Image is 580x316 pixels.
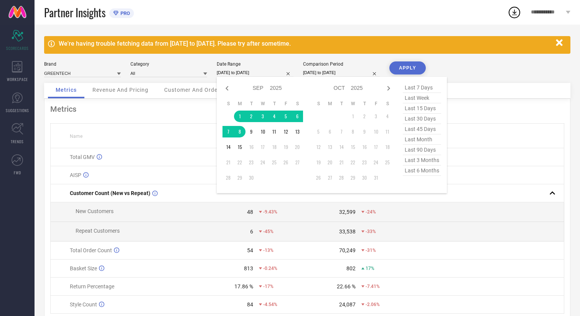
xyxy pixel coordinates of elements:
td: Mon Sep 15 2025 [234,141,246,153]
div: Category [130,61,207,67]
span: -2.06% [366,302,380,307]
td: Thu Oct 02 2025 [359,111,370,122]
span: Basket Size [70,265,97,271]
td: Thu Oct 23 2025 [359,157,370,168]
td: Sat Sep 13 2025 [292,126,303,137]
td: Thu Oct 09 2025 [359,126,370,137]
span: last month [403,134,441,145]
td: Sat Oct 11 2025 [382,126,393,137]
td: Wed Sep 03 2025 [257,111,269,122]
span: -9.43% [263,209,277,215]
td: Sun Oct 12 2025 [313,141,324,153]
span: last 45 days [403,124,441,134]
span: Style Count [70,301,97,308]
span: -31% [366,248,376,253]
span: Return Percentage [70,283,114,290]
td: Thu Sep 04 2025 [269,111,280,122]
td: Thu Oct 30 2025 [359,172,370,184]
th: Saturday [292,101,303,107]
td: Mon Sep 01 2025 [234,111,246,122]
span: Customer Count (New vs Repeat) [70,190,150,196]
td: Fri Sep 05 2025 [280,111,292,122]
td: Wed Oct 08 2025 [347,126,359,137]
span: -33% [366,229,376,234]
th: Monday [324,101,336,107]
th: Sunday [313,101,324,107]
td: Wed Oct 01 2025 [347,111,359,122]
th: Wednesday [347,101,359,107]
th: Monday [234,101,246,107]
span: SCORECARDS [6,45,29,51]
span: last 7 days [403,83,441,93]
th: Friday [280,101,292,107]
td: Tue Oct 14 2025 [336,141,347,153]
th: Tuesday [336,101,347,107]
th: Friday [370,101,382,107]
td: Thu Oct 16 2025 [359,141,370,153]
span: -7.41% [366,284,380,289]
td: Wed Sep 17 2025 [257,141,269,153]
td: Mon Oct 13 2025 [324,141,336,153]
div: 48 [247,209,253,215]
span: -0.24% [263,266,277,271]
th: Tuesday [246,101,257,107]
th: Sunday [222,101,234,107]
td: Sun Sep 28 2025 [222,172,234,184]
td: Sat Oct 25 2025 [382,157,393,168]
td: Fri Oct 24 2025 [370,157,382,168]
td: Fri Sep 26 2025 [280,157,292,168]
td: Tue Sep 09 2025 [246,126,257,137]
div: Brand [44,61,121,67]
td: Mon Oct 20 2025 [324,157,336,168]
td: Wed Sep 10 2025 [257,126,269,137]
td: Sat Sep 06 2025 [292,111,303,122]
td: Wed Oct 15 2025 [347,141,359,153]
td: Mon Oct 27 2025 [324,172,336,184]
div: We're having trouble fetching data from [DATE] to [DATE]. Please try after sometime. [59,40,552,47]
td: Sun Oct 05 2025 [313,126,324,137]
div: Next month [384,84,393,93]
td: Tue Sep 23 2025 [246,157,257,168]
div: 813 [244,265,253,271]
span: PRO [119,10,130,16]
td: Tue Oct 07 2025 [336,126,347,137]
td: Thu Sep 25 2025 [269,157,280,168]
td: Sat Oct 04 2025 [382,111,393,122]
span: last week [403,93,441,103]
th: Thursday [269,101,280,107]
span: TRENDS [11,139,24,144]
span: -45% [263,229,274,234]
div: 70,249 [339,247,356,253]
td: Fri Oct 17 2025 [370,141,382,153]
span: last 6 months [403,165,441,176]
td: Wed Oct 29 2025 [347,172,359,184]
input: Select date range [217,69,293,77]
div: 33,538 [339,228,356,235]
span: Name [70,134,82,139]
span: SUGGESTIONS [6,108,29,113]
span: Revenue And Pricing [92,87,148,93]
td: Sun Sep 21 2025 [222,157,234,168]
td: Tue Sep 30 2025 [246,172,257,184]
td: Thu Sep 18 2025 [269,141,280,153]
div: Comparison Period [303,61,380,67]
td: Sun Sep 14 2025 [222,141,234,153]
div: 24,087 [339,301,356,308]
input: Select comparison period [303,69,380,77]
td: Fri Sep 12 2025 [280,126,292,137]
span: WORKSPACE [7,76,28,82]
span: AISP [70,172,81,178]
button: APPLY [389,61,426,74]
span: last 90 days [403,145,441,155]
td: Wed Oct 22 2025 [347,157,359,168]
span: last 15 days [403,103,441,114]
div: 802 [346,265,356,271]
td: Mon Sep 29 2025 [234,172,246,184]
div: 32,599 [339,209,356,215]
span: last 3 months [403,155,441,165]
div: 54 [247,247,253,253]
td: Mon Sep 08 2025 [234,126,246,137]
div: 84 [247,301,253,308]
td: Sat Sep 20 2025 [292,141,303,153]
span: -17% [263,284,274,289]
